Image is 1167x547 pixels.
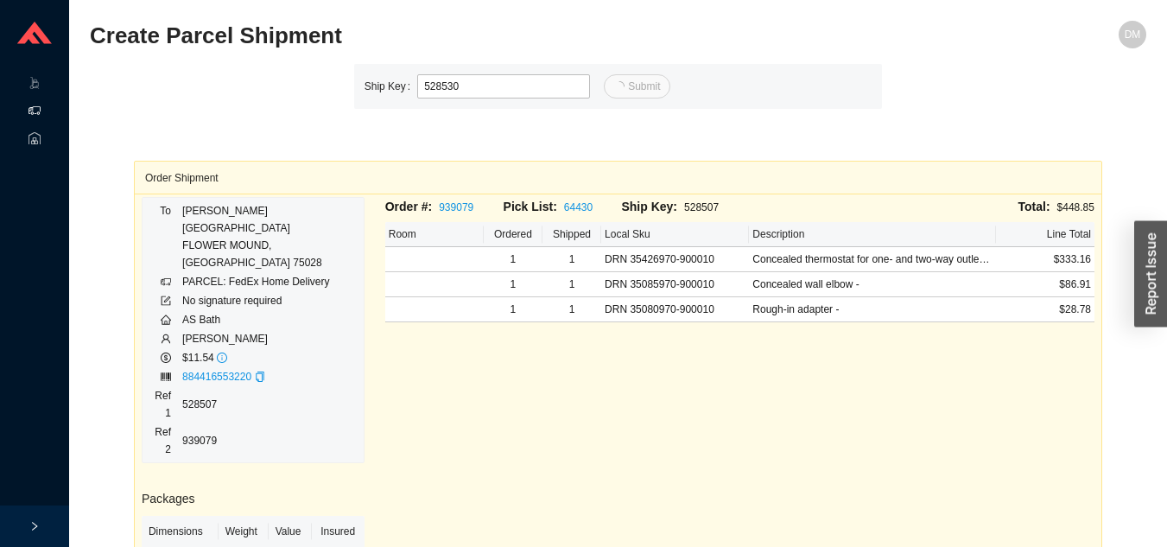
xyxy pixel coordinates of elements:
[90,21,882,51] h2: Create Parcel Shipment
[996,222,1094,247] th: Line Total
[752,276,992,293] div: Concealed wall elbow -
[996,297,1094,322] td: $28.78
[149,386,181,423] td: Ref 1
[161,353,171,363] span: dollar
[752,301,992,318] div: Rough-in adapter -
[181,291,357,310] td: No signature required
[217,353,227,363] span: info-circle
[385,200,432,213] span: Order #:
[749,222,995,247] th: Description
[484,297,542,322] td: 1
[996,272,1094,297] td: $86.91
[365,74,417,99] label: Ship Key
[181,310,357,329] td: AS Bath
[504,200,557,213] span: Pick List:
[542,247,601,272] td: 1
[182,371,251,383] a: 884416553220
[484,272,542,297] td: 1
[1018,200,1050,213] span: Total:
[385,222,484,247] th: Room
[145,162,1091,194] div: Order Shipment
[484,247,542,272] td: 1
[181,423,357,459] td: 939079
[601,222,749,247] th: Local Sku
[604,74,670,99] button: Submit
[752,251,992,268] div: Concealed thermostat for one- and two-way outlets -
[142,489,365,509] h3: Packages
[29,521,40,531] span: right
[542,297,601,322] td: 1
[181,348,357,367] td: $11.54
[601,272,749,297] td: DRN 35085970-900010
[621,200,677,213] span: Ship Key:
[255,372,265,382] span: copy
[621,197,739,217] div: 528507
[542,222,601,247] th: Shipped
[149,201,181,272] td: To
[181,386,357,423] td: 528507
[484,222,542,247] th: Ordered
[182,202,356,271] div: [PERSON_NAME] [GEOGRAPHIC_DATA] FLOWER MOUND , [GEOGRAPHIC_DATA] 75028
[439,201,473,213] a: 939079
[739,197,1094,217] div: $448.85
[601,247,749,272] td: DRN 35426970-900010
[161,372,171,382] span: barcode
[601,297,749,322] td: DRN 35080970-900010
[161,334,171,344] span: user
[181,329,357,348] td: [PERSON_NAME]
[161,296,171,306] span: form
[564,201,593,213] a: 64430
[1125,21,1141,48] span: DM
[161,315,171,325] span: home
[542,272,601,297] td: 1
[149,423,181,459] td: Ref 2
[255,368,265,385] div: Copy
[181,272,357,291] td: PARCEL: FedEx Home Delivery
[996,247,1094,272] td: $333.16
